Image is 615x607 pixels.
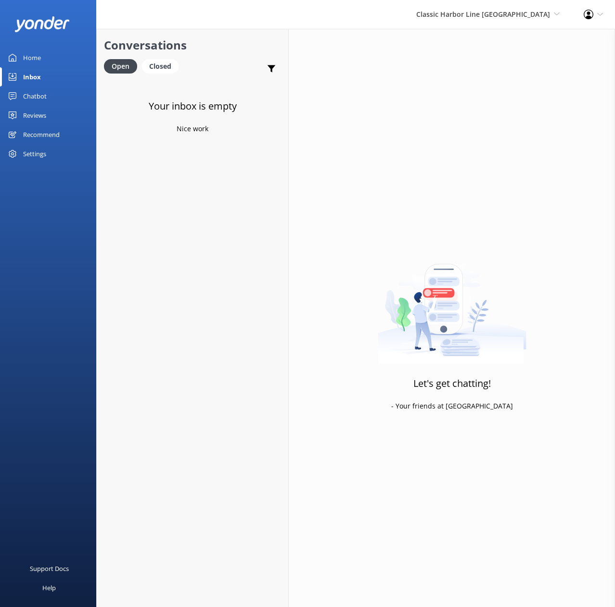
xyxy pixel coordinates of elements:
[23,106,46,125] div: Reviews
[177,124,208,134] p: Nice work
[142,61,183,71] a: Closed
[104,36,281,54] h2: Conversations
[23,125,60,144] div: Recommend
[378,244,526,364] img: artwork of a man stealing a conversation from at giant smartphone
[23,144,46,163] div: Settings
[23,67,41,87] div: Inbox
[30,559,69,578] div: Support Docs
[14,16,70,32] img: yonder-white-logo.png
[23,87,47,106] div: Chatbot
[142,59,179,74] div: Closed
[23,48,41,67] div: Home
[413,376,491,391] h3: Let's get chatting!
[104,59,137,74] div: Open
[416,10,550,19] span: Classic Harbor Line [GEOGRAPHIC_DATA]
[104,61,142,71] a: Open
[149,99,237,114] h3: Your inbox is empty
[42,578,56,597] div: Help
[391,401,513,411] p: - Your friends at [GEOGRAPHIC_DATA]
